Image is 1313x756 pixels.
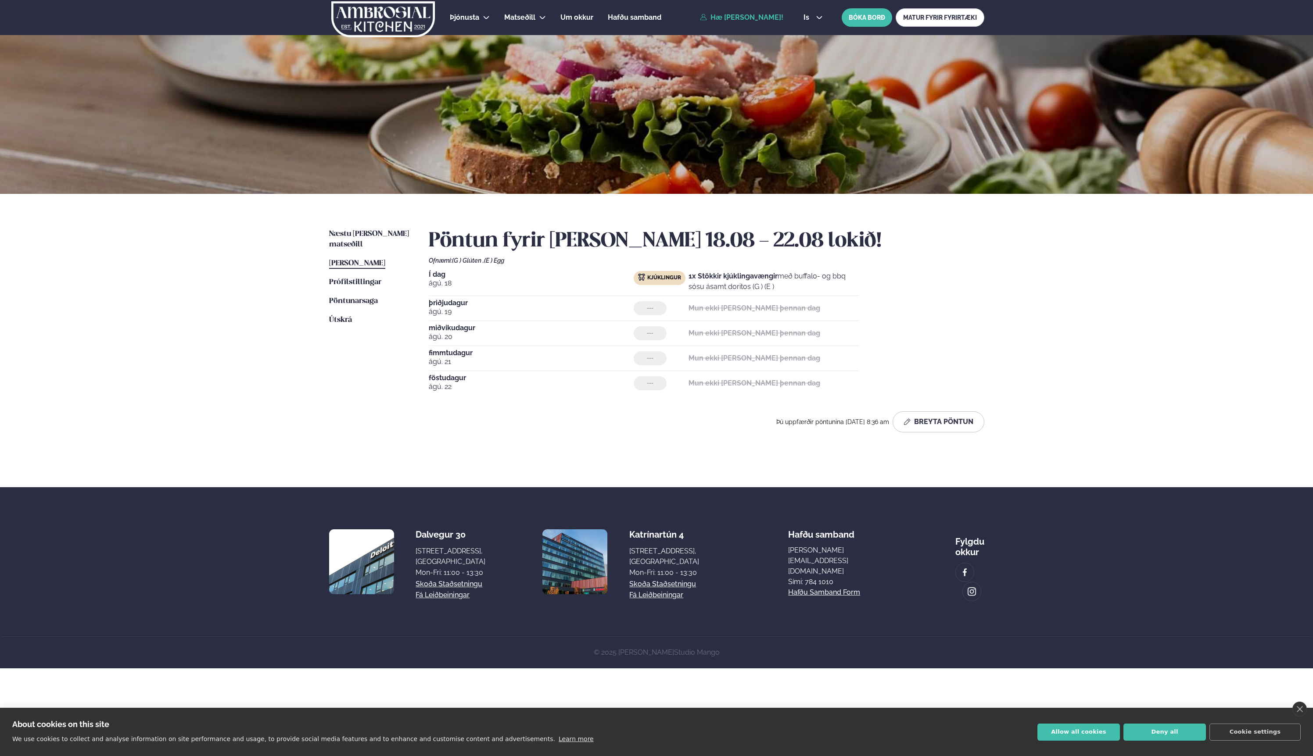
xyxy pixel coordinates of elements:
a: Fá leiðbeiningar [416,590,470,600]
div: Dalvegur 30 [416,529,485,540]
a: close [1292,702,1307,717]
span: is [804,14,812,21]
span: Hafðu samband [788,522,854,540]
img: image alt [329,529,394,594]
strong: Mun ekki [PERSON_NAME] þennan dag [689,379,820,387]
span: Útskrá [329,316,352,324]
span: ágú. 18 [429,278,634,289]
a: [PERSON_NAME] [329,258,385,269]
img: image alt [542,529,607,594]
img: chicken.svg [638,274,645,281]
span: ágú. 22 [429,382,634,392]
span: miðvikudagur [429,325,634,332]
a: Hæ [PERSON_NAME]! [700,14,783,21]
a: Næstu [PERSON_NAME] matseðill [329,229,411,250]
a: Pöntunarsaga [329,296,378,307]
div: Ofnæmi: [429,257,984,264]
span: Um okkur [560,13,593,21]
a: Útskrá [329,315,352,325]
a: Skoða staðsetningu [629,579,696,589]
span: fimmtudagur [429,349,634,357]
span: © 2025 [PERSON_NAME] [594,648,720,656]
p: Sími: 784 1010 [788,577,866,587]
span: Prófílstillingar [329,278,381,286]
div: Mon-Fri: 11:00 - 13:30 [416,567,485,578]
strong: Mun ekki [PERSON_NAME] þennan dag [689,329,820,337]
a: Um okkur [560,12,593,23]
a: image alt [963,582,981,601]
span: Í dag [429,271,634,278]
button: Deny all [1123,724,1206,741]
span: --- [647,330,653,337]
span: Kjúklingur [647,275,681,282]
a: Hafðu samband [608,12,661,23]
span: --- [647,380,653,387]
strong: About cookies on this site [12,720,109,729]
p: We use cookies to collect and analyse information on site performance and usage, to provide socia... [12,735,555,742]
span: [PERSON_NAME] [329,260,385,267]
img: image alt [960,567,970,578]
span: ágú. 20 [429,332,634,342]
p: með buffalo- og bbq sósu ásamt doritos (G ) (E ) [689,271,859,292]
span: --- [647,305,653,312]
a: Hafðu samband form [788,587,860,598]
span: Hafðu samband [608,13,661,21]
span: Matseðill [504,13,535,21]
a: Skoða staðsetningu [416,579,482,589]
a: Þjónusta [450,12,479,23]
span: Þjónusta [450,13,479,21]
div: [STREET_ADDRESS], [GEOGRAPHIC_DATA] [416,546,485,567]
h2: Pöntun fyrir [PERSON_NAME] 18.08 - 22.08 lokið! [429,229,984,253]
strong: 1x Stökkir kjúklingavængir [689,272,778,280]
button: Cookie settings [1209,724,1301,741]
span: Næstu [PERSON_NAME] matseðill [329,230,409,248]
span: ágú. 19 [429,307,634,317]
img: logo [331,1,436,37]
a: Learn more [559,735,594,742]
a: Prófílstillingar [329,277,381,288]
span: föstudagur [429,374,634,382]
span: (E ) Egg [484,257,504,264]
div: [STREET_ADDRESS], [GEOGRAPHIC_DATA] [629,546,699,567]
strong: Mun ekki [PERSON_NAME] þennan dag [689,354,820,362]
a: MATUR FYRIR FYRIRTÆKI [896,8,984,27]
a: Studio Mango [674,648,720,656]
button: Breyta Pöntun [893,411,984,432]
a: image alt [956,563,974,581]
a: Fá leiðbeiningar [629,590,683,600]
a: [PERSON_NAME][EMAIL_ADDRESS][DOMAIN_NAME] [788,545,866,577]
span: ágú. 21 [429,357,634,367]
button: BÓKA BORÐ [842,8,892,27]
span: Pöntunarsaga [329,297,378,305]
strong: Mun ekki [PERSON_NAME] þennan dag [689,304,820,312]
button: is [796,14,829,21]
a: Matseðill [504,12,535,23]
div: Fylgdu okkur [955,529,984,557]
div: Katrínartún 4 [629,529,699,540]
span: --- [647,355,653,362]
span: (G ) Glúten , [452,257,484,264]
button: Allow all cookies [1037,724,1120,741]
img: image alt [967,587,977,597]
span: Þú uppfærðir pöntunina [DATE] 8:36 am [776,418,889,425]
div: Mon-Fri: 11:00 - 13:30 [629,567,699,578]
span: þriðjudagur [429,300,634,307]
